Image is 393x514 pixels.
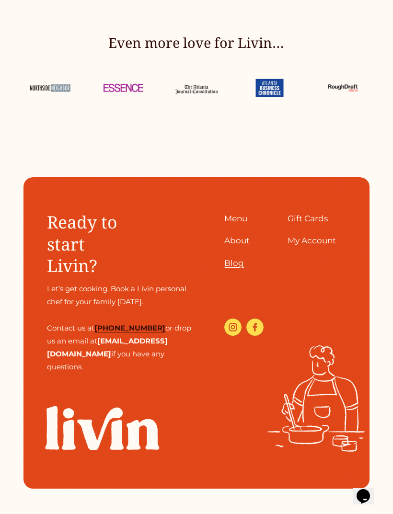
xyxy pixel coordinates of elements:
iframe: chat widget [353,476,383,504]
a: Gift Cards [288,211,328,226]
span: About [224,236,250,245]
a: Blog [224,256,244,271]
span: Let’s get cooking. Book a Livin personal chef for your family [DATE]. Contact us at or drop us an... [47,284,193,371]
span: Blog [224,258,244,268]
span: My Account [288,236,336,245]
a: Facebook [246,319,264,336]
a: My Account [288,233,336,248]
h3: Even more love for Livin… [97,34,296,52]
a: Instagram [224,319,242,336]
span: Menu [224,214,247,223]
span: Ready to start Livin? [47,210,122,277]
span: Gift Cards [288,214,328,223]
strong: [EMAIL_ADDRESS][DOMAIN_NAME] [47,336,168,358]
a: Menu [224,211,247,226]
a: About [224,233,250,248]
a: [PHONE_NUMBER] [94,321,165,334]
